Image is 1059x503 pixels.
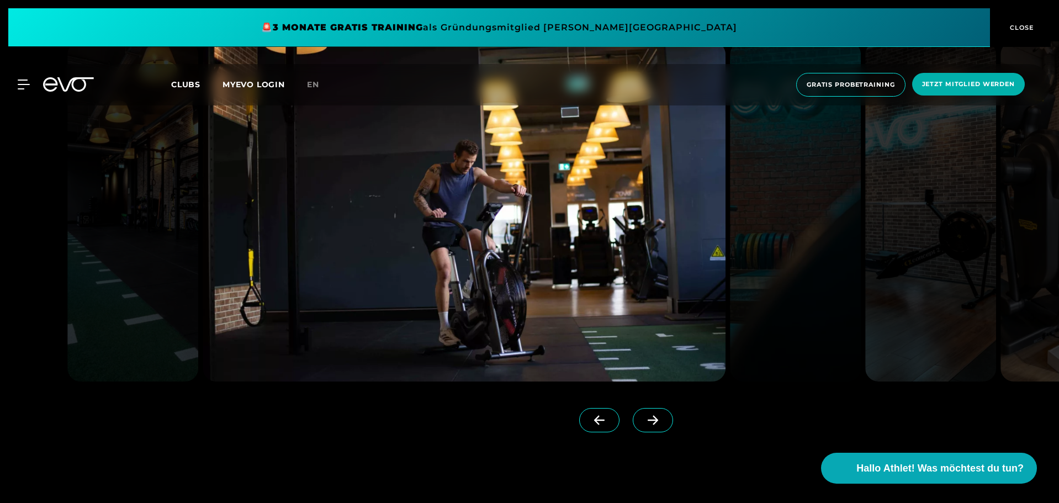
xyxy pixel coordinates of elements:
a: Gratis Probetraining [793,73,909,97]
span: en [307,80,319,89]
img: evofitness [730,41,861,382]
button: CLOSE [990,8,1051,47]
span: Clubs [171,80,200,89]
img: evofitness [203,41,726,382]
button: Hallo Athlet! Was möchtest du tun? [821,453,1037,484]
a: en [307,78,332,91]
span: Gratis Probetraining [807,80,895,89]
a: Clubs [171,79,223,89]
span: CLOSE [1007,23,1034,33]
span: Hallo Athlet! Was möchtest du tun? [856,461,1024,476]
a: MYEVO LOGIN [223,80,285,89]
img: evofitness [67,41,198,382]
span: Jetzt Mitglied werden [922,80,1015,89]
a: Jetzt Mitglied werden [909,73,1028,97]
img: evofitness [865,41,996,382]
